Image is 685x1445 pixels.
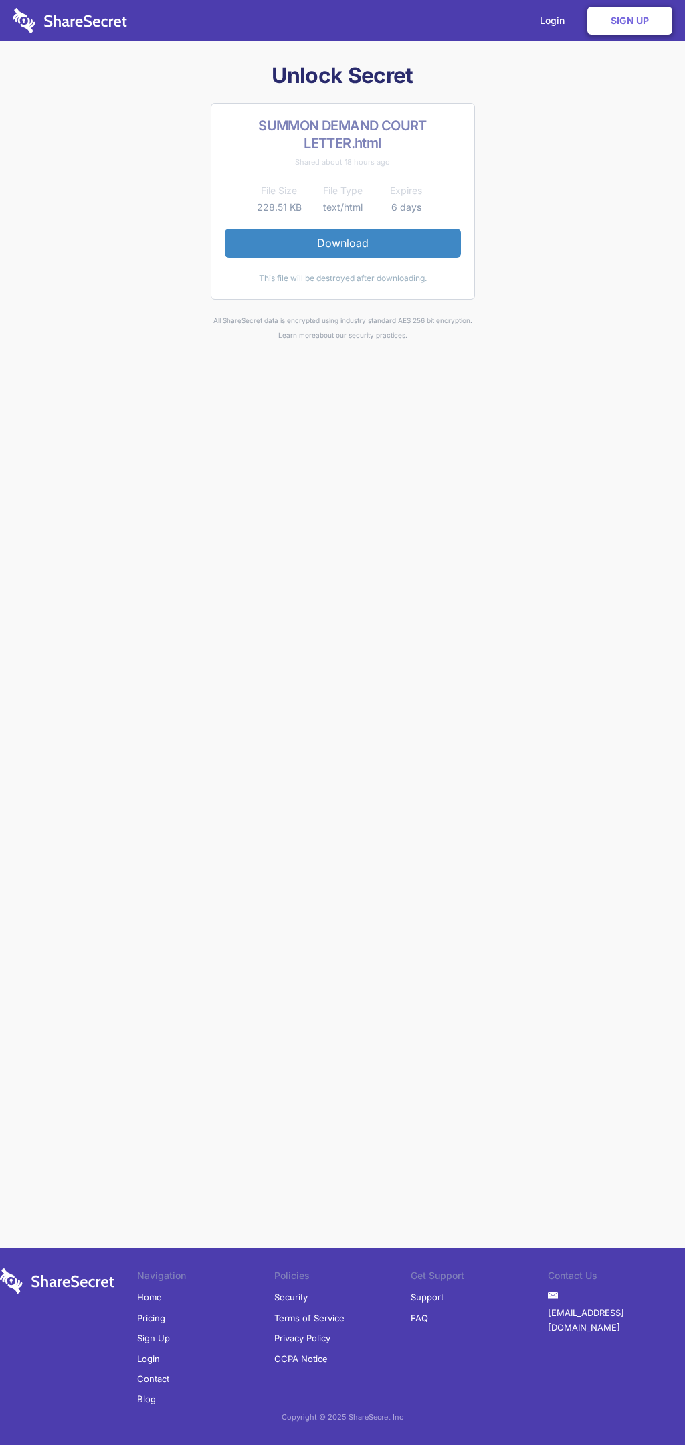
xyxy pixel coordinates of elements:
[137,1369,169,1389] a: Contact
[375,199,438,215] td: 6 days
[411,1287,444,1307] a: Support
[137,1328,170,1348] a: Sign Up
[548,1268,685,1287] li: Contact Us
[274,1328,330,1348] a: Privacy Policy
[137,1349,160,1369] a: Login
[587,7,672,35] a: Sign Up
[248,183,311,199] th: File Size
[278,331,316,339] a: Learn more
[137,1389,156,1409] a: Blog
[375,183,438,199] th: Expires
[311,183,375,199] th: File Type
[548,1303,685,1338] a: [EMAIL_ADDRESS][DOMAIN_NAME]
[137,1308,165,1328] a: Pricing
[311,199,375,215] td: text/html
[274,1308,345,1328] a: Terms of Service
[411,1268,548,1287] li: Get Support
[225,155,461,169] div: Shared about 18 hours ago
[274,1268,411,1287] li: Policies
[137,1268,274,1287] li: Navigation
[274,1287,308,1307] a: Security
[225,229,461,257] a: Download
[137,1287,162,1307] a: Home
[248,199,311,215] td: 228.51 KB
[13,8,127,33] img: logo-wordmark-white-trans-d4663122ce5f474addd5e946df7df03e33cb6a1c49d2221995e7729f52c070b2.svg
[274,1349,328,1369] a: CCPA Notice
[225,117,461,152] h2: SUMMON DEMAND COURT LETTER.html
[225,271,461,286] div: This file will be destroyed after downloading.
[411,1308,428,1328] a: FAQ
